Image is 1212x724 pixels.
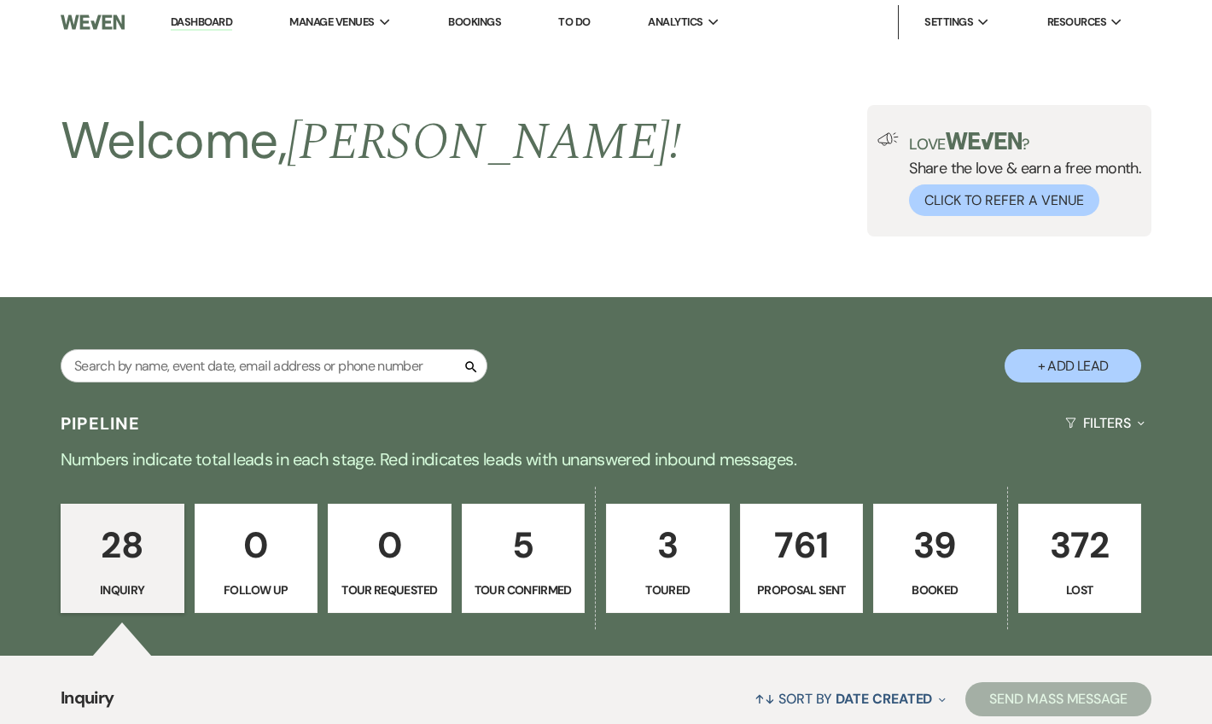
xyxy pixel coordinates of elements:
[884,517,986,574] p: 39
[473,581,574,599] p: Tour Confirmed
[965,682,1151,716] button: Send Mass Message
[72,581,173,599] p: Inquiry
[558,15,590,29] a: To Do
[648,14,702,31] span: Analytics
[287,103,681,182] span: [PERSON_NAME] !
[462,504,586,613] a: 5Tour Confirmed
[909,184,1099,216] button: Click to Refer a Venue
[61,504,184,613] a: 28Inquiry
[171,15,232,31] a: Dashboard
[61,105,681,178] h2: Welcome,
[836,690,932,708] span: Date Created
[899,132,1141,216] div: Share the love & earn a free month.
[1005,349,1141,382] button: + Add Lead
[740,504,864,613] a: 761Proposal Sent
[289,14,374,31] span: Manage Venues
[751,581,853,599] p: Proposal Sent
[1029,581,1131,599] p: Lost
[617,517,719,574] p: 3
[873,504,997,613] a: 39Booked
[473,517,574,574] p: 5
[1058,400,1151,446] button: Filters
[748,676,953,721] button: Sort By Date Created
[61,412,141,435] h3: Pipeline
[1018,504,1142,613] a: 372Lost
[946,132,1022,149] img: weven-logo-green.svg
[884,581,986,599] p: Booked
[195,504,318,613] a: 0Follow Up
[617,581,719,599] p: Toured
[751,517,853,574] p: 761
[339,581,440,599] p: Tour Requested
[755,690,775,708] span: ↑↓
[206,581,307,599] p: Follow Up
[1029,517,1131,574] p: 372
[328,504,452,613] a: 0Tour Requested
[909,132,1141,152] p: Love ?
[877,132,899,146] img: loud-speaker-illustration.svg
[1047,14,1106,31] span: Resources
[606,504,730,613] a: 3Toured
[61,349,487,382] input: Search by name, event date, email address or phone number
[61,4,125,40] img: Weven Logo
[61,685,114,721] span: Inquiry
[448,15,501,29] a: Bookings
[339,517,440,574] p: 0
[72,517,173,574] p: 28
[924,14,973,31] span: Settings
[206,517,307,574] p: 0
